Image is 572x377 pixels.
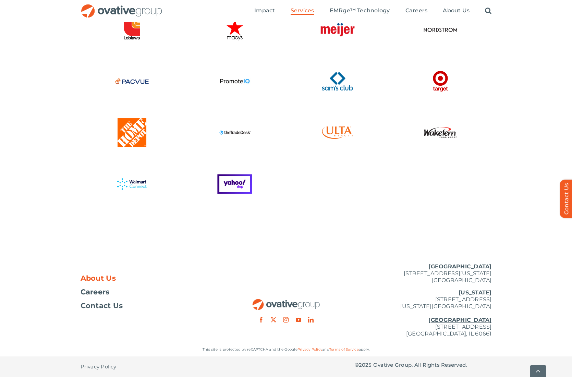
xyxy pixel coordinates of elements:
a: Careers [81,289,218,295]
a: facebook [258,317,264,323]
img: THD – Color [113,114,151,151]
img: Wakefern [422,114,459,151]
img: Meijer [319,11,356,49]
a: Privacy Policy [297,347,322,352]
img: Pacvue [113,62,151,100]
img: Loblaws [113,11,151,49]
a: Terms of Service [329,347,359,352]
nav: Footer - Privacy Policy [81,356,218,377]
p: [STREET_ADDRESS] [US_STATE][GEOGRAPHIC_DATA] [STREET_ADDRESS] [GEOGRAPHIC_DATA], IL 60661 [355,289,492,337]
a: OG_Full_horizontal_RGB [81,3,163,10]
p: [STREET_ADDRESS][US_STATE] [GEOGRAPHIC_DATA] [355,263,492,284]
a: EMRge™ Technology [330,7,390,15]
a: OG_Full_horizontal_RGB [252,298,320,305]
span: About Us [81,275,116,282]
img: TTD – Full [216,114,254,151]
img: Walmart Connect [113,165,151,203]
span: Services [291,7,314,14]
a: About Us [443,7,470,15]
span: Contact Us [81,302,123,309]
a: Search [485,7,491,15]
p: © Ovative Group. All Rights Reserved. [355,362,492,368]
img: Ulta [319,114,356,151]
img: Target [422,62,459,100]
a: Impact [254,7,275,15]
u: [US_STATE] [459,289,491,296]
img: Promote IQ [216,62,254,100]
img: Nordstrom [422,11,459,49]
span: Impact [254,7,275,14]
a: Contact Us [81,302,218,309]
a: About Us [81,275,218,282]
span: 2025 [359,362,372,368]
img: Macy’s [216,11,254,49]
img: Yahoo DSP [216,165,254,203]
a: Privacy Policy [81,356,117,377]
a: Services [291,7,314,15]
a: linkedin [308,317,314,323]
span: Careers [81,289,110,295]
span: Careers [405,7,428,14]
span: About Us [443,7,470,14]
p: This site is protected by reCAPTCHA and the Google and apply. [81,346,492,353]
a: instagram [283,317,289,323]
img: Sam’s Club [319,62,356,100]
a: twitter [271,317,276,323]
u: [GEOGRAPHIC_DATA] [428,263,491,270]
a: youtube [296,317,301,323]
span: EMRge™ Technology [330,7,390,14]
nav: Footer Menu [81,275,218,309]
span: Privacy Policy [81,363,117,370]
u: [GEOGRAPHIC_DATA] [428,317,491,323]
a: Careers [405,7,428,15]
